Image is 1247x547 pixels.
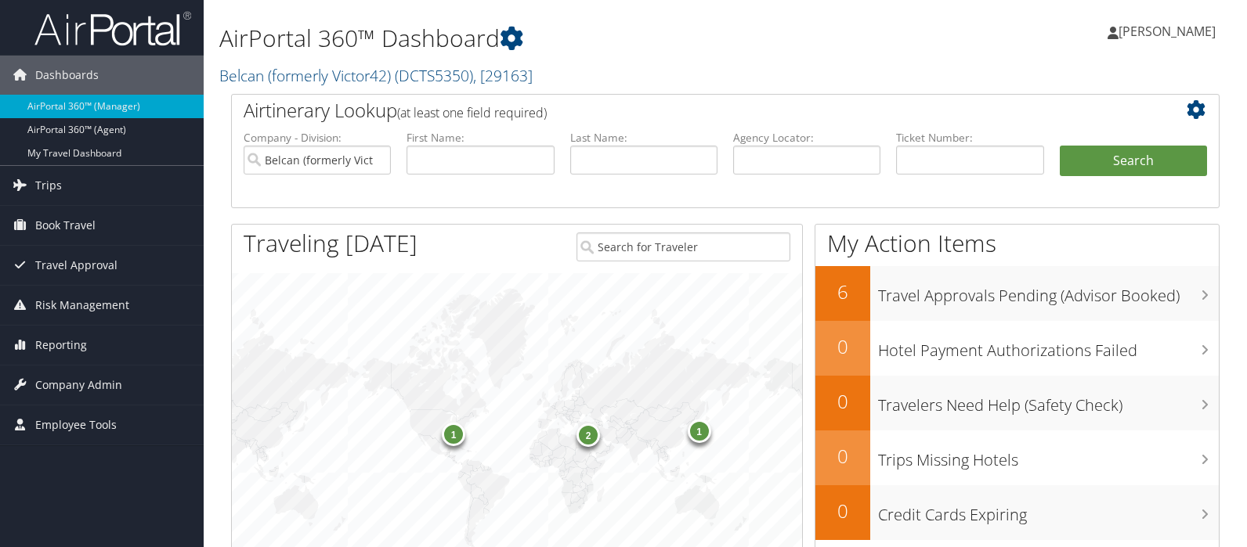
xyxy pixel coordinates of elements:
span: ( DCTS5350 ) [395,65,473,86]
a: Belcan (formerly Victor42) [219,65,533,86]
h3: Trips Missing Hotels [878,441,1219,471]
h2: 0 [815,333,870,360]
h3: Travel Approvals Pending (Advisor Booked) [878,277,1219,307]
span: Travel Approval [35,246,117,285]
div: 1 [442,423,465,446]
label: First Name: [407,130,554,146]
a: 0Hotel Payment Authorizations Failed [815,321,1219,376]
a: 0Travelers Need Help (Safety Check) [815,376,1219,430]
a: [PERSON_NAME] [1108,8,1231,55]
img: airportal-logo.png [34,10,191,47]
span: Reporting [35,326,87,365]
h2: 0 [815,498,870,524]
span: Trips [35,166,62,205]
h3: Travelers Need Help (Safety Check) [878,387,1219,416]
span: Risk Management [35,286,129,325]
button: Search [1060,146,1207,177]
label: Last Name: [570,130,717,146]
span: (at least one field required) [397,104,547,121]
h3: Credit Cards Expiring [878,496,1219,526]
label: Company - Division: [244,130,391,146]
span: Employee Tools [35,405,117,444]
a: 0Credit Cards Expiring [815,485,1219,540]
span: Company Admin [35,365,122,405]
h1: Traveling [DATE] [244,227,417,260]
label: Ticket Number: [896,130,1043,146]
a: 6Travel Approvals Pending (Advisor Booked) [815,266,1219,321]
h2: 0 [815,388,870,415]
h3: Hotel Payment Authorizations Failed [878,332,1219,362]
div: 1 [688,419,711,443]
h1: My Action Items [815,227,1219,260]
h2: 0 [815,443,870,470]
span: [PERSON_NAME] [1119,23,1216,40]
label: Agency Locator: [733,130,880,146]
span: Dashboards [35,56,99,95]
span: , [ 29163 ] [473,65,533,86]
div: 2 [577,423,600,447]
h2: Airtinerary Lookup [244,97,1125,124]
span: Book Travel [35,206,96,245]
h1: AirPortal 360™ Dashboard [219,22,894,55]
input: Search for Traveler [577,232,790,261]
a: 0Trips Missing Hotels [815,430,1219,485]
h2: 6 [815,279,870,305]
